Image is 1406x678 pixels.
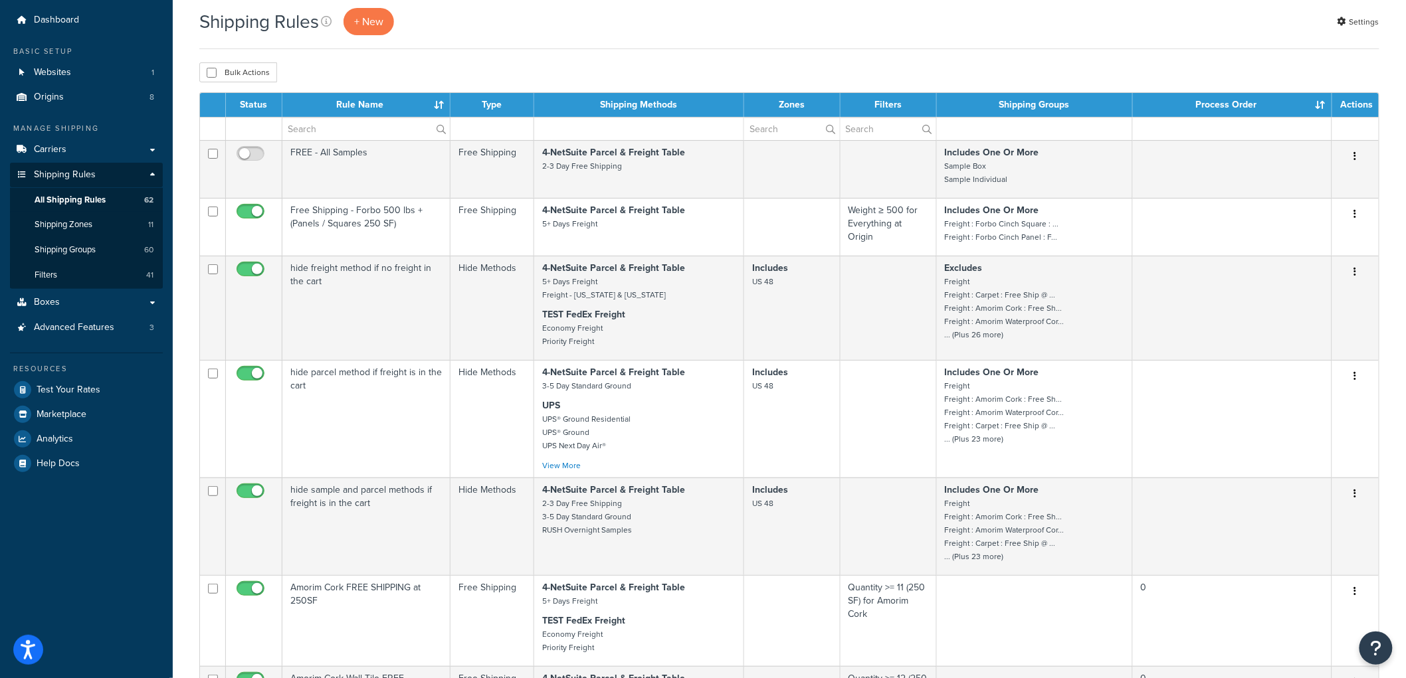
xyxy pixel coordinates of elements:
strong: Includes One Or More [945,483,1039,497]
a: Filters 41 [10,263,163,288]
a: Origins 8 [10,85,163,110]
small: US 48 [752,380,773,392]
a: Settings [1338,13,1379,31]
a: All Shipping Rules 62 [10,188,163,212]
a: Advanced Features 3 [10,315,163,340]
span: 8 [150,92,154,103]
span: Advanced Features [34,322,114,333]
strong: Includes [752,483,788,497]
span: Websites [34,67,71,78]
td: Weight ≥ 500 for Everything at Origin [841,198,937,256]
td: Free Shipping - Forbo 500 lbs + (Panels / Squares 250 SF) [282,198,451,256]
a: View More [542,460,581,471]
a: Shipping Groups 60 [10,238,163,262]
strong: 4-NetSuite Parcel & Freight Table [542,365,685,379]
strong: Includes [752,365,788,379]
input: Search [744,118,839,140]
small: US 48 [752,497,773,509]
th: Status [226,93,282,117]
li: Boxes [10,290,163,315]
span: Carriers [34,144,66,155]
button: Bulk Actions [199,62,277,82]
span: Shipping Zones [35,219,92,230]
li: Carriers [10,137,163,162]
a: Marketplace [10,402,163,426]
span: Shipping Groups [35,244,96,256]
li: Websites [10,60,163,85]
li: Shipping Groups [10,238,163,262]
li: Shipping Zones [10,212,163,237]
a: Test Your Rates [10,378,163,402]
div: Manage Shipping [10,123,163,134]
a: Websites 1 [10,60,163,85]
li: Help Docs [10,452,163,475]
a: Dashboard [10,8,163,33]
span: 1 [151,67,154,78]
strong: 4-NetSuite Parcel & Freight Table [542,145,685,159]
li: Filters [10,263,163,288]
small: Freight Freight : Amorim Cork : Free Sh... Freight : Amorim Waterproof Cor... Freight : Carpet : ... [945,380,1064,445]
button: Open Resource Center [1359,632,1393,665]
small: Freight Freight : Amorim Cork : Free Sh... Freight : Amorim Waterproof Cor... Freight : Carpet : ... [945,497,1064,562]
span: Test Your Rates [37,384,100,396]
strong: 4-NetSuite Parcel & Freight Table [542,580,685,594]
td: Amorim Cork FREE SHIPPING at 250SF [282,575,451,666]
strong: Includes One Or More [945,365,1039,379]
span: All Shipping Rules [35,195,106,206]
strong: TEST FedEx Freight [542,307,625,321]
li: Advanced Features [10,315,163,340]
strong: UPS [542,398,560,412]
small: UPS® Ground Residential UPS® Ground UPS Next Day Air® [542,413,631,452]
small: 2-3 Day Free Shipping [542,160,622,172]
td: Free Shipping [451,140,534,198]
span: Boxes [34,297,60,308]
td: hide parcel method if freight is in the cart [282,360,451,477]
th: Process Order : activate to sort column ascending [1133,93,1332,117]
small: Freight Freight : Carpet : Free Ship @ ... Freight : Amorim Cork : Free Sh... Freight : Amorim Wa... [945,276,1064,341]
small: 5+ Days Freight Freight - [US_STATE] & [US_STATE] [542,276,666,301]
strong: Includes [752,261,788,275]
td: Quantity >= 11 (250 SF) for Amorim Cork [841,575,937,666]
span: 60 [144,244,153,256]
input: Search [282,118,450,140]
td: Hide Methods [451,477,534,575]
a: Analytics [10,427,163,451]
div: Basic Setup [10,46,163,57]
span: Dashboard [34,15,79,26]
strong: Includes One Or More [945,203,1039,217]
strong: 4-NetSuite Parcel & Freight Table [542,203,685,217]
th: Shipping Groups [937,93,1133,117]
li: Origins [10,85,163,110]
td: hide freight method if no freight in the cart [282,256,451,360]
strong: TEST FedEx Freight [542,614,625,628]
span: 41 [146,270,153,281]
small: 5+ Days Freight [542,218,597,230]
th: Actions [1332,93,1379,117]
strong: 4-NetSuite Parcel & Freight Table [542,483,685,497]
td: Hide Methods [451,256,534,360]
td: FREE - All Samples [282,140,451,198]
small: Freight : Forbo Cinch Square : ... Freight : Forbo Cinch Panel : F... [945,218,1059,243]
th: Rule Name : activate to sort column ascending [282,93,451,117]
td: 0 [1133,575,1332,666]
input: Search [841,118,936,140]
small: US 48 [752,276,773,288]
div: Resources [10,363,163,375]
span: Filters [35,270,57,281]
strong: Excludes [945,261,983,275]
td: Free Shipping [451,198,534,256]
span: 62 [144,195,153,206]
h1: Shipping Rules [199,9,319,35]
li: Shipping Rules [10,163,163,289]
small: 2-3 Day Free Shipping 3-5 Day Standard Ground RUSH Overnight Samples [542,497,632,536]
td: Hide Methods [451,360,534,477]
small: Economy Freight Priority Freight [542,628,603,653]
a: Shipping Zones 11 [10,212,163,237]
span: Marketplace [37,409,86,420]
strong: Includes One Or More [945,145,1039,159]
td: hide sample and parcel methods if freight is in the cart [282,477,451,575]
